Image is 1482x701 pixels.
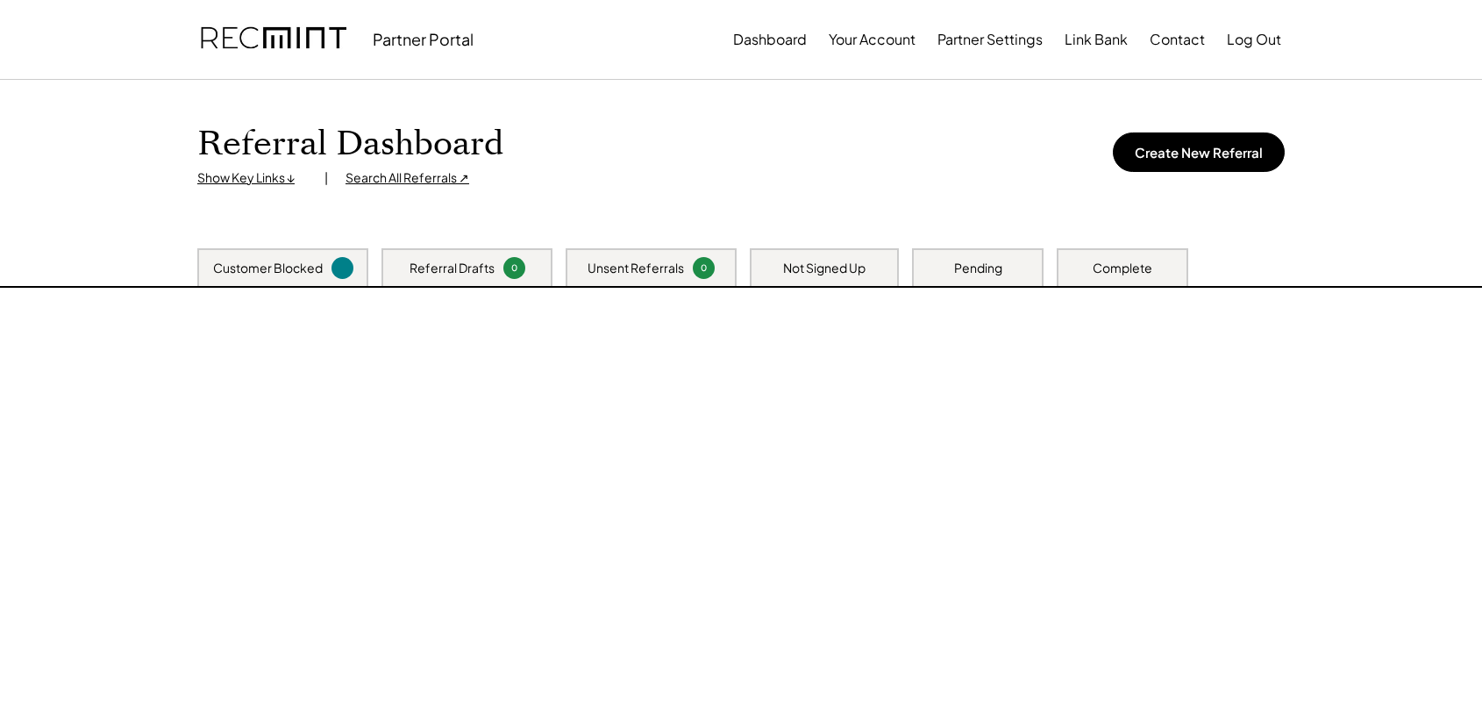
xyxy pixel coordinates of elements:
div: | [324,169,328,187]
div: Complete [1093,260,1152,277]
div: 0 [695,261,712,275]
div: Customer Blocked [213,260,323,277]
button: Dashboard [733,22,807,57]
div: 0 [506,261,523,275]
button: Log Out [1227,22,1281,57]
div: Not Signed Up [783,260,866,277]
button: Create New Referral [1113,132,1285,172]
button: Your Account [829,22,916,57]
div: Referral Drafts [410,260,495,277]
h1: Referral Dashboard [197,124,503,165]
div: Pending [954,260,1002,277]
div: Partner Portal [373,29,474,49]
div: Search All Referrals ↗ [346,169,469,187]
button: Contact [1150,22,1205,57]
div: Show Key Links ↓ [197,169,307,187]
img: recmint-logotype%403x.png [201,10,346,69]
div: Unsent Referrals [588,260,684,277]
button: Link Bank [1065,22,1128,57]
button: Partner Settings [937,22,1043,57]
